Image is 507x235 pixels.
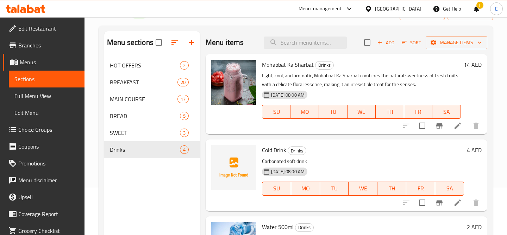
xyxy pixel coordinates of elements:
[293,107,316,117] span: MO
[18,227,79,235] span: Grocery Checklist
[104,107,200,124] div: BREAD5
[110,61,180,70] span: HOT OFFERS
[104,141,200,158] div: Drinks4
[495,5,498,13] span: E
[110,112,180,120] div: BREAD
[299,5,342,13] div: Menu-management
[453,9,487,18] span: export
[290,105,319,119] button: MO
[453,198,462,207] a: Edit menu item
[406,182,435,196] button: FR
[110,145,180,154] span: Drinks
[18,193,79,201] span: Upsell
[262,182,291,196] button: SU
[104,124,200,141] div: SWEET3
[348,105,376,119] button: WE
[262,222,294,232] span: Water 500ml
[177,95,189,103] div: items
[14,75,79,83] span: Sections
[166,34,183,51] span: Sort sections
[397,37,426,48] span: Sort items
[360,35,375,50] span: Select section
[262,105,290,119] button: SU
[183,34,200,51] button: Add section
[438,183,461,194] span: SA
[288,147,306,155] span: Drinks
[3,54,84,71] a: Menus
[467,145,482,155] h6: 4 AED
[110,129,180,137] span: SWEET
[180,130,188,136] span: 3
[180,61,189,70] div: items
[320,182,349,196] button: TU
[288,146,306,155] div: Drinks
[323,183,346,194] span: TU
[180,145,189,154] div: items
[3,37,84,54] a: Branches
[262,71,461,89] p: Light, cool, and aromatic, Mohabbat Ka Sharbat combines the natural sweetness of fresh fruits wit...
[104,91,200,107] div: MAIN COURSE17
[151,35,166,50] span: Select all sections
[453,122,462,130] a: Edit menu item
[431,38,482,47] span: Manage items
[110,95,177,103] span: MAIN COURSE
[110,78,177,86] span: BREAKFAST
[3,138,84,155] a: Coupons
[18,210,79,218] span: Coverage Report
[294,183,317,194] span: MO
[104,54,200,161] nav: Menu sections
[14,109,79,117] span: Edit Menu
[415,118,430,133] span: Select to update
[180,62,188,69] span: 2
[268,92,307,98] span: [DATE] 08:00 AM
[3,20,84,37] a: Edit Restaurant
[435,182,464,196] button: SA
[432,105,461,119] button: SA
[467,222,482,232] h6: 2 AED
[409,183,432,194] span: FR
[18,125,79,134] span: Choice Groups
[400,37,423,48] button: Sort
[262,145,286,155] span: Cold Drink
[351,183,375,194] span: WE
[349,182,377,196] button: WE
[262,157,464,166] p: Carbonated soft drink
[14,92,79,100] span: Full Menu View
[18,142,79,151] span: Coupons
[3,155,84,172] a: Promotions
[295,223,313,231] span: Drinks
[104,74,200,91] div: BREAKFAST20
[3,205,84,222] a: Coverage Report
[18,41,79,50] span: Branches
[468,194,484,211] button: delete
[180,146,188,153] span: 4
[291,182,320,196] button: MO
[264,37,347,49] input: search
[322,107,345,117] span: TU
[380,183,403,194] span: TH
[378,107,401,117] span: TH
[404,105,433,119] button: FR
[178,96,188,103] span: 17
[9,87,84,104] a: Full Menu View
[402,39,421,47] span: Sort
[431,117,448,134] button: Branch-specific-item
[180,113,188,119] span: 5
[18,176,79,184] span: Menu disclaimer
[3,172,84,189] a: Menu disclaimer
[315,61,333,69] span: Drinks
[180,112,189,120] div: items
[20,58,79,66] span: Menus
[431,194,448,211] button: Branch-specific-item
[262,59,314,70] span: Mohabbat Ka Sharbat
[265,107,288,117] span: SU
[211,145,256,190] img: Cold Drink
[376,39,395,47] span: Add
[3,189,84,205] a: Upsell
[3,121,84,138] a: Choice Groups
[177,78,189,86] div: items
